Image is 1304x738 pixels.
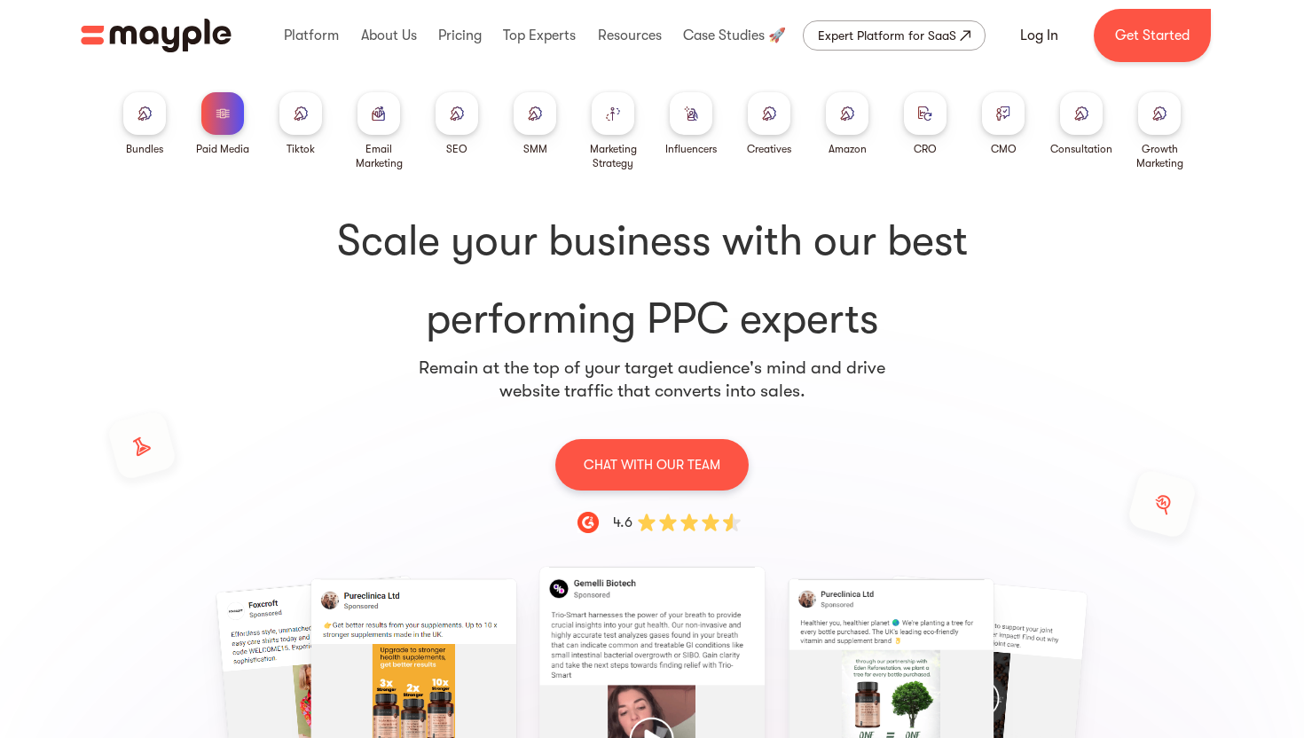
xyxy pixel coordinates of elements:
span: Scale your business with our best [113,213,1191,270]
a: CRO [904,92,947,156]
a: Tiktok [279,92,322,156]
div: CMO [991,142,1017,156]
a: Expert Platform for SaaS [803,20,986,51]
p: Remain at the top of your target audience's mind and drive website traffic that converts into sales. [418,357,886,403]
a: CMO [982,92,1025,156]
a: Paid Media [196,92,249,156]
div: Paid Media [196,142,249,156]
p: CHAT WITH OUR TEAM [584,453,720,476]
a: SEO [436,92,478,156]
div: Creatives [747,142,791,156]
a: Log In [999,14,1080,57]
div: Marketing Strategy [581,142,645,170]
div: Consultation [1050,142,1112,156]
div: Tiktok [287,142,315,156]
div: Resources [593,7,666,64]
div: Platform [279,7,343,64]
div: Expert Platform for SaaS [818,25,956,46]
div: Top Experts [499,7,580,64]
div: Bundles [126,142,163,156]
a: Marketing Strategy [581,92,645,170]
h1: performing PPC experts [113,213,1191,348]
a: Bundles [123,92,166,156]
div: 4.6 [613,512,632,533]
img: Mayple logo [81,19,232,52]
a: CHAT WITH OUR TEAM [555,438,749,491]
div: Influencers [665,142,717,156]
div: Amazon [829,142,867,156]
div: About Us [357,7,421,64]
a: Amazon [826,92,868,156]
a: SMM [514,92,556,156]
div: SEO [446,142,467,156]
a: Get Started [1094,9,1211,62]
div: SMM [523,142,547,156]
div: Growth Marketing [1127,142,1191,170]
div: CRO [914,142,937,156]
a: Influencers [665,92,717,156]
a: Growth Marketing [1127,92,1191,170]
a: home [81,19,232,52]
a: Consultation [1050,92,1112,156]
div: Email Marketing [347,142,411,170]
a: Creatives [747,92,791,156]
a: Email Marketing [347,92,411,170]
div: Pricing [434,7,486,64]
